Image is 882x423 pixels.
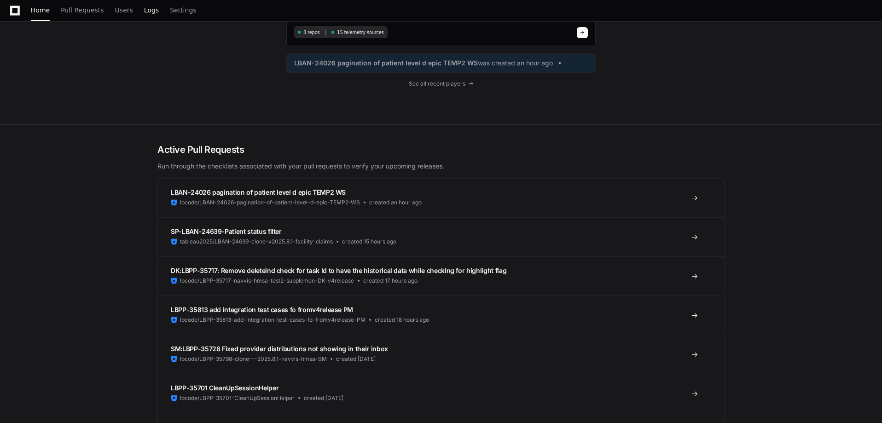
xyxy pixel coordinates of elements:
a: LBAN-24026 pagination of patient level d epic TEMP2 WSlbcode/LBAN-24026-pagination-of-patient-lev... [158,179,724,217]
a: LBPP-35701 CleanUpSessionHelperlbcode/LBPP-35701-CleanUpSessionHelpercreated [DATE] [158,374,724,413]
span: Settings [170,7,196,13]
span: lbcode/LBPP-35717-navvis-hmsa-test2-supplemen-DK-v4release [180,277,354,284]
span: created an hour ago [369,199,422,206]
span: created [DATE] [304,394,343,402]
a: LBAN-24026 pagination of patient level d epic TEMP2 WSwas created an hour ago [294,58,588,68]
span: lbcode/LBPP-35701-CleanUpSessionHelper [180,394,295,402]
p: Run through the checklists associated with your pull requests to verify your upcoming releases. [157,162,725,171]
span: created 18 hours ago [375,316,429,324]
span: Users [115,7,133,13]
span: 8 repos [303,29,320,36]
span: SM:LBPP-35728 Fixed provider distributions not showing in their inbox [171,345,388,353]
a: LBPP-35813 add integration test cases fo fromv4release PMlbcode/LBPP-35813-add-integration-test-c... [158,296,724,335]
a: SP-LBAN-24639-Patient status filtertableau2025/LBAN-24639-clone-v2025.8.1-facility-claimscreated ... [158,217,724,256]
span: lbcode/LBAN-24026-pagination-of-patient-level-d-epic-TEMP2-WS [180,199,360,206]
span: LBPP-35701 CleanUpSessionHelper [171,384,279,392]
span: created 17 hours ago [363,277,418,284]
span: LBPP-35813 add integration test cases fo fromv4release PM [171,306,353,313]
span: DK:LBPP-35717: Remove deleteind check for task Id to have the historical data while checking for ... [171,267,506,274]
span: Home [31,7,50,13]
span: SP-LBAN-24639-Patient status filter [171,227,282,235]
span: LBAN-24026 pagination of patient level d epic TEMP2 WS [171,188,346,196]
h2: Active Pull Requests [157,143,725,156]
span: created 15 hours ago [342,238,396,245]
span: was created an hour ago [478,58,553,68]
span: 15 telemetry sources [337,29,383,36]
span: lbcode/LBPP-35813-add-integration-test-cases-fo-fromv4release-PM [180,316,366,324]
a: DK:LBPP-35717: Remove deleteind check for task Id to have the historical data while checking for ... [158,256,724,296]
a: See all recent players [286,80,596,87]
span: LBAN-24026 pagination of patient level d epic TEMP2 WS [294,58,478,68]
span: Pull Requests [61,7,104,13]
span: tableau2025/LBAN-24639-clone-v2025.8.1-facility-claims [180,238,333,245]
span: created [DATE] [336,355,376,363]
span: See all recent players [409,80,465,87]
span: lbcode/LBPP-35798-clone---2025.8.1-navvis-hmsa-SM [180,355,327,363]
a: SM:LBPP-35728 Fixed provider distributions not showing in their inboxlbcode/LBPP-35798-clone---20... [158,335,724,374]
span: Logs [144,7,159,13]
